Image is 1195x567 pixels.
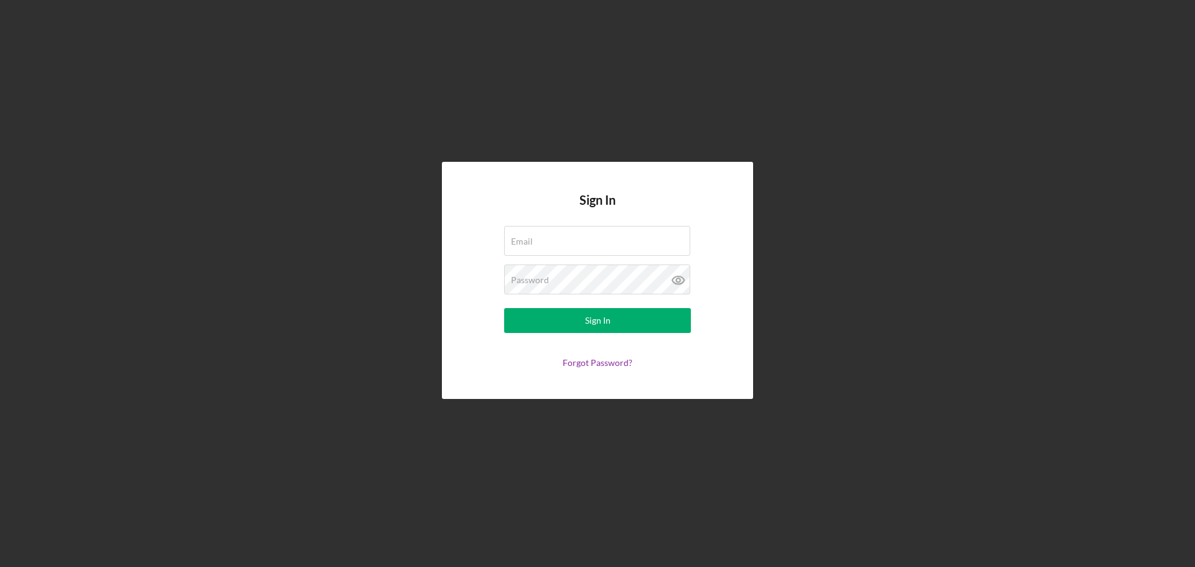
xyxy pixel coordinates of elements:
[563,357,632,368] a: Forgot Password?
[511,275,549,285] label: Password
[504,308,691,333] button: Sign In
[585,308,611,333] div: Sign In
[511,237,533,246] label: Email
[579,193,616,226] h4: Sign In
